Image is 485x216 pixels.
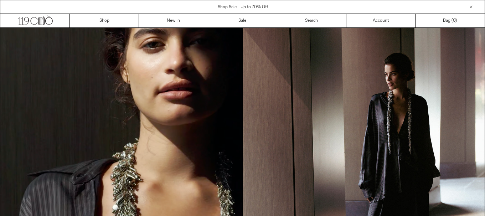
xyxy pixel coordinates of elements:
span: 0 [453,18,455,24]
a: Shop [70,14,139,27]
a: Sale [208,14,277,27]
a: Search [277,14,346,27]
a: New In [139,14,208,27]
a: Shop Sale - Up to 70% Off [218,4,268,10]
a: Account [346,14,416,27]
a: Bag () [416,14,485,27]
span: ) [453,17,457,24]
